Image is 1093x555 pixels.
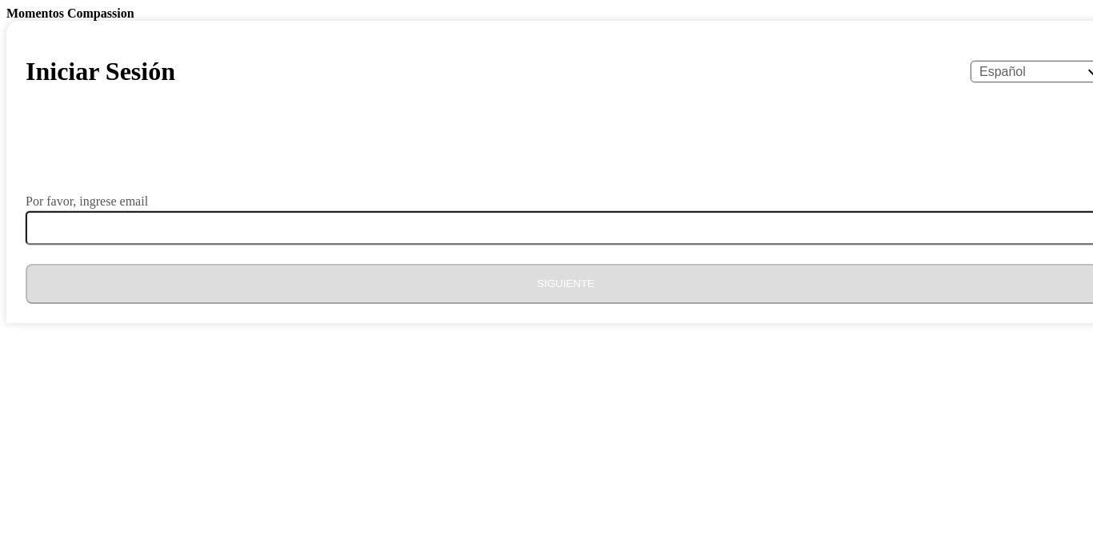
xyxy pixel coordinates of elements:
b: Momentos Compassion [6,6,134,20]
h1: Iniciar Sesión [26,57,175,86]
label: Por favor, ingrese email [26,195,148,208]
